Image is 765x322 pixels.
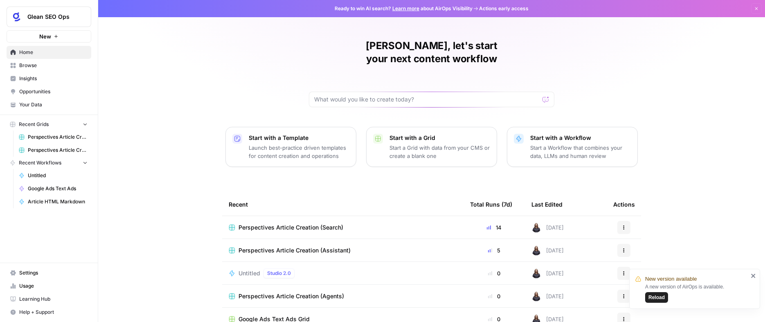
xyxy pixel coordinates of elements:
[531,223,564,232] div: [DATE]
[479,5,529,12] span: Actions early access
[531,291,564,301] div: [DATE]
[645,275,697,283] span: New version available
[530,134,631,142] p: Start with a Workflow
[225,127,356,167] button: Start with a TemplateLaunch best-practice driven templates for content creation and operations
[19,308,88,316] span: Help + Support
[531,268,541,278] img: pjjqhtlm6d3vtymkaxtpwkzeaz0z
[9,9,24,24] img: Glean SEO Ops Logo
[645,283,748,303] div: A new version of AirOps is available.
[28,146,88,154] span: Perspectives Article Creation (Search)
[27,13,77,21] span: Glean SEO Ops
[19,62,88,69] span: Browse
[531,268,564,278] div: [DATE]
[229,246,457,254] a: Perspectives Article Creation (Assistant)
[613,193,635,216] div: Actions
[751,272,756,279] button: close
[392,5,419,11] a: Learn more
[7,85,91,98] a: Opportunities
[7,46,91,59] a: Home
[15,169,91,182] a: Untitled
[28,133,88,141] span: Perspectives Article Creation (Assistant)
[389,144,490,160] p: Start a Grid with data from your CMS or create a blank one
[531,291,541,301] img: pjjqhtlm6d3vtymkaxtpwkzeaz0z
[470,292,518,300] div: 0
[229,223,457,232] a: Perspectives Article Creation (Search)
[531,245,564,255] div: [DATE]
[7,30,91,43] button: New
[7,118,91,131] button: Recent Grids
[19,282,88,290] span: Usage
[28,185,88,192] span: Google Ads Text Ads
[470,269,518,277] div: 0
[19,49,88,56] span: Home
[7,72,91,85] a: Insights
[7,59,91,72] a: Browse
[309,39,554,65] h1: [PERSON_NAME], let's start your next content workflow
[389,134,490,142] p: Start with a Grid
[470,223,518,232] div: 14
[15,131,91,144] a: Perspectives Article Creation (Assistant)
[645,292,668,303] button: Reload
[470,246,518,254] div: 5
[229,193,457,216] div: Recent
[648,294,665,301] span: Reload
[239,246,351,254] span: Perspectives Article Creation (Assistant)
[507,127,638,167] button: Start with a WorkflowStart a Workflow that combines your data, LLMs and human review
[19,295,88,303] span: Learning Hub
[28,172,88,179] span: Untitled
[530,144,631,160] p: Start a Workflow that combines your data, LLMs and human review
[335,5,473,12] span: Ready to win AI search? about AirOps Visibility
[7,279,91,293] a: Usage
[249,134,349,142] p: Start with a Template
[7,98,91,111] a: Your Data
[239,269,260,277] span: Untitled
[7,157,91,169] button: Recent Workflows
[314,95,539,104] input: What would you like to create today?
[19,101,88,108] span: Your Data
[15,182,91,195] a: Google Ads Text Ads
[229,292,457,300] a: Perspectives Article Creation (Agents)
[366,127,497,167] button: Start with a GridStart a Grid with data from your CMS or create a blank one
[19,269,88,277] span: Settings
[15,144,91,157] a: Perspectives Article Creation (Search)
[531,223,541,232] img: pjjqhtlm6d3vtymkaxtpwkzeaz0z
[19,159,61,167] span: Recent Workflows
[19,88,88,95] span: Opportunities
[239,292,344,300] span: Perspectives Article Creation (Agents)
[7,293,91,306] a: Learning Hub
[470,193,512,216] div: Total Runs (7d)
[7,306,91,319] button: Help + Support
[239,223,343,232] span: Perspectives Article Creation (Search)
[19,75,88,82] span: Insights
[19,121,49,128] span: Recent Grids
[249,144,349,160] p: Launch best-practice driven templates for content creation and operations
[39,32,51,41] span: New
[7,266,91,279] a: Settings
[7,7,91,27] button: Workspace: Glean SEO Ops
[28,198,88,205] span: Article HTML Markdown
[531,245,541,255] img: pjjqhtlm6d3vtymkaxtpwkzeaz0z
[267,270,291,277] span: Studio 2.0
[229,268,457,278] a: UntitledStudio 2.0
[15,195,91,208] a: Article HTML Markdown
[531,193,562,216] div: Last Edited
